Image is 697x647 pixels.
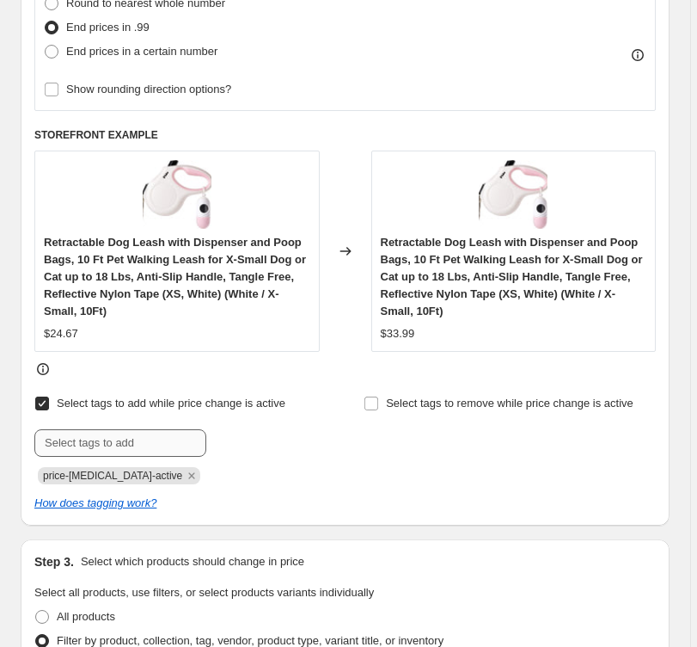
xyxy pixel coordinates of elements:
[479,160,547,229] img: 57067de104011c00b65a2a20b8df1785_80x.jpg
[66,45,217,58] span: End prices in a certain number
[57,397,285,410] span: Select tags to add while price change is active
[34,553,74,570] h2: Step 3.
[81,553,304,570] p: Select which products should change in price
[57,610,115,623] span: All products
[184,468,199,484] button: Remove price-change-job-active
[66,83,231,96] span: Show rounding direction options?
[66,21,150,34] span: End prices in .99
[57,634,443,647] span: Filter by product, collection, tag, vendor, product type, variant title, or inventory
[44,325,78,342] div: $24.67
[34,586,374,599] span: Select all products, use filters, or select products variants individually
[386,397,633,410] span: Select tags to remove while price change is active
[381,236,643,317] span: Retractable Dog Leash with Dispenser and Poop Bags, 10 Ft Pet Walking Leash for X-Small Dog or Ca...
[34,496,156,509] a: How does tagging work?
[34,128,656,142] h6: STOREFRONT EXAMPLE
[143,160,211,229] img: 57067de104011c00b65a2a20b8df1785_80x.jpg
[43,470,182,482] span: price-change-job-active
[381,325,415,342] div: $33.99
[34,429,206,457] input: Select tags to add
[44,236,306,317] span: Retractable Dog Leash with Dispenser and Poop Bags, 10 Ft Pet Walking Leash for X-Small Dog or Ca...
